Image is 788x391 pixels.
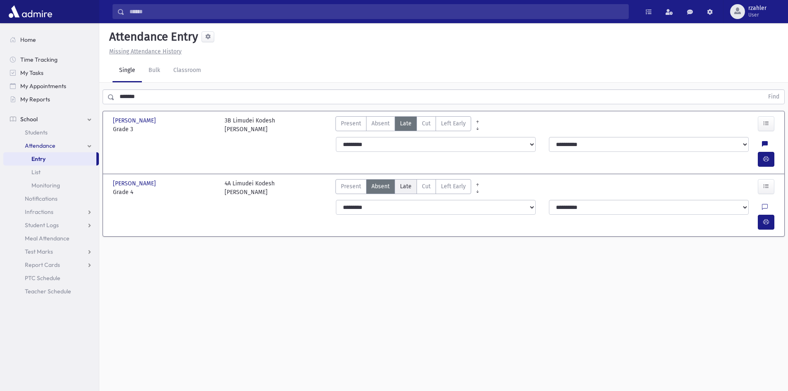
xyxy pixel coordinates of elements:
a: Report Cards [3,258,99,271]
span: Infractions [25,208,53,216]
a: List [3,166,99,179]
span: My Appointments [20,82,66,90]
span: Test Marks [25,248,53,255]
a: Notifications [3,192,99,205]
a: Entry [3,152,96,166]
span: Cut [422,182,431,191]
span: Left Early [441,119,466,128]
a: Infractions [3,205,99,218]
a: Teacher Schedule [3,285,99,298]
span: Monitoring [31,182,60,189]
u: Missing Attendance History [109,48,182,55]
span: Student Logs [25,221,59,229]
span: Attendance [25,142,55,149]
div: AttTypes [335,179,471,197]
span: Time Tracking [20,56,57,63]
span: Late [400,182,412,191]
a: Home [3,33,99,46]
span: Notifications [25,195,57,202]
a: Missing Attendance History [106,48,182,55]
span: Present [341,119,361,128]
span: Late [400,119,412,128]
span: Grade 3 [113,125,216,134]
span: My Tasks [20,69,43,77]
span: Grade 4 [113,188,216,197]
button: Find [763,90,784,104]
a: Monitoring [3,179,99,192]
span: List [31,168,41,176]
span: [PERSON_NAME] [113,179,158,188]
span: PTC Schedule [25,274,60,282]
a: My Reports [3,93,99,106]
a: Students [3,126,99,139]
div: AttTypes [335,116,471,134]
h5: Attendance Entry [106,30,198,44]
span: My Reports [20,96,50,103]
a: Time Tracking [3,53,99,66]
span: Report Cards [25,261,60,269]
a: Single [113,59,142,82]
span: Cut [422,119,431,128]
span: Students [25,129,48,136]
span: User [748,12,766,18]
span: Teacher Schedule [25,288,71,295]
span: School [20,115,38,123]
span: Meal Attendance [25,235,69,242]
div: 4A Limudei Kodesh [PERSON_NAME] [225,179,275,197]
span: Present [341,182,361,191]
input: Search [125,4,628,19]
a: School [3,113,99,126]
span: [PERSON_NAME] [113,116,158,125]
span: Absent [371,119,390,128]
a: Bulk [142,59,167,82]
a: Test Marks [3,245,99,258]
a: My Tasks [3,66,99,79]
span: Entry [31,155,46,163]
a: Classroom [167,59,208,82]
a: Meal Attendance [3,232,99,245]
a: Student Logs [3,218,99,232]
span: rzahler [748,5,766,12]
a: PTC Schedule [3,271,99,285]
img: AdmirePro [7,3,54,20]
div: 3B Limudei Kodesh [PERSON_NAME] [225,116,275,134]
a: Attendance [3,139,99,152]
span: Absent [371,182,390,191]
a: My Appointments [3,79,99,93]
span: Home [20,36,36,43]
span: Left Early [441,182,466,191]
